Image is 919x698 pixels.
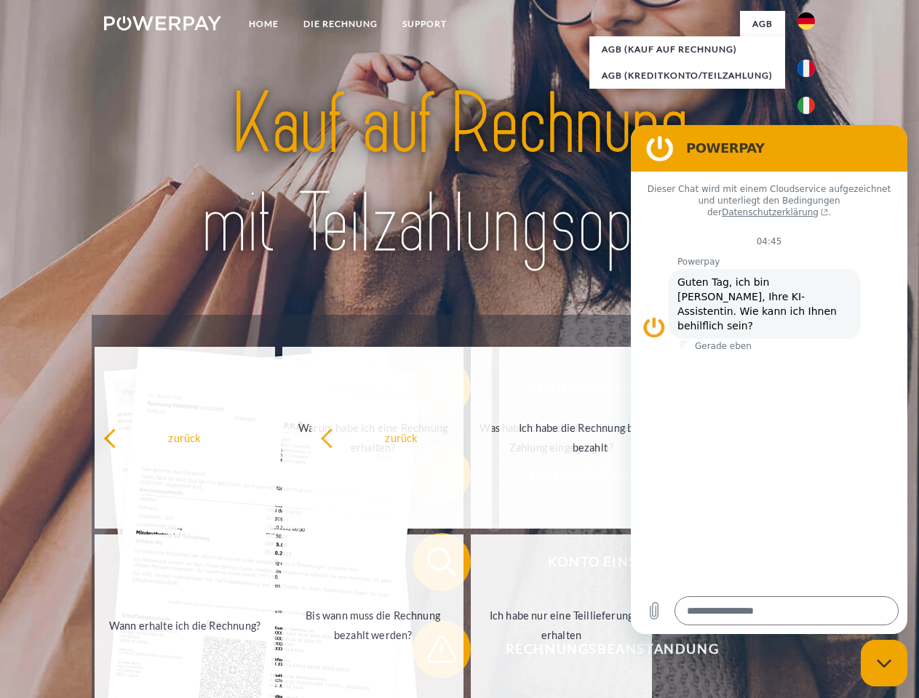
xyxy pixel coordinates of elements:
iframe: Schaltfläche zum Öffnen des Messaging-Fensters; Konversation läuft [861,640,907,686]
a: agb [740,11,785,37]
a: AGB (Kreditkonto/Teilzahlung) [589,63,785,89]
img: title-powerpay_de.svg [139,70,780,278]
div: Ich habe die Rechnung bereits bezahlt [508,418,672,457]
div: zurück [103,428,267,447]
img: de [797,12,815,30]
img: fr [797,60,815,77]
div: Wann erhalte ich die Rechnung? [103,615,267,635]
div: Ich habe nur eine Teillieferung erhalten [480,606,643,645]
a: DIE RECHNUNG [291,11,390,37]
div: zurück [320,428,484,447]
a: Home [236,11,291,37]
a: SUPPORT [390,11,459,37]
div: Bis wann muss die Rechnung bezahlt werden? [291,606,455,645]
iframe: Messaging-Fenster [631,125,907,634]
div: Warum habe ich eine Rechnung erhalten? [291,418,455,457]
img: logo-powerpay-white.svg [104,16,221,31]
a: AGB (Kauf auf Rechnung) [589,36,785,63]
img: it [797,97,815,114]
